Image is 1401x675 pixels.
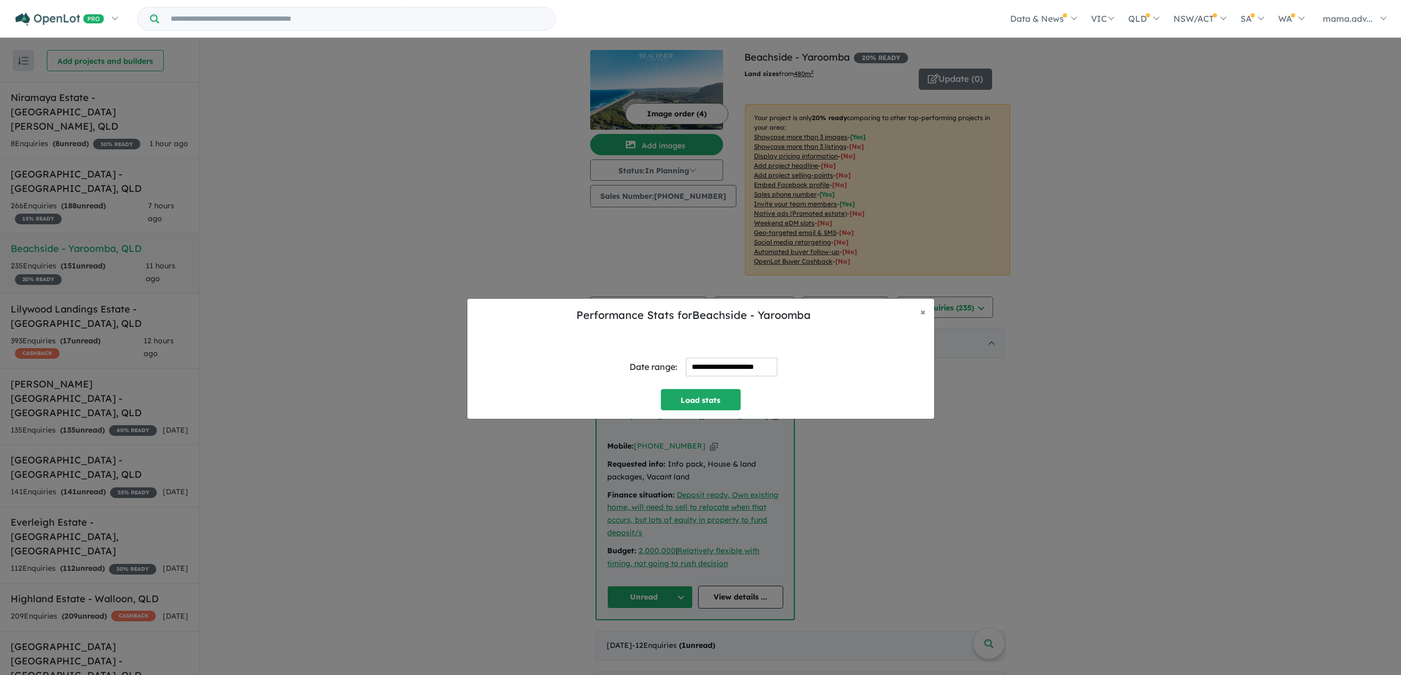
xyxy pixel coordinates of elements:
button: Load stats [661,389,741,410]
h5: Performance Stats for Beachside - Yaroomba [476,307,912,323]
input: Try estate name, suburb, builder or developer [161,7,553,30]
span: × [920,306,926,318]
span: mama.adv... [1323,13,1373,24]
div: Date range: [630,360,677,374]
img: Openlot PRO Logo White [15,13,104,26]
